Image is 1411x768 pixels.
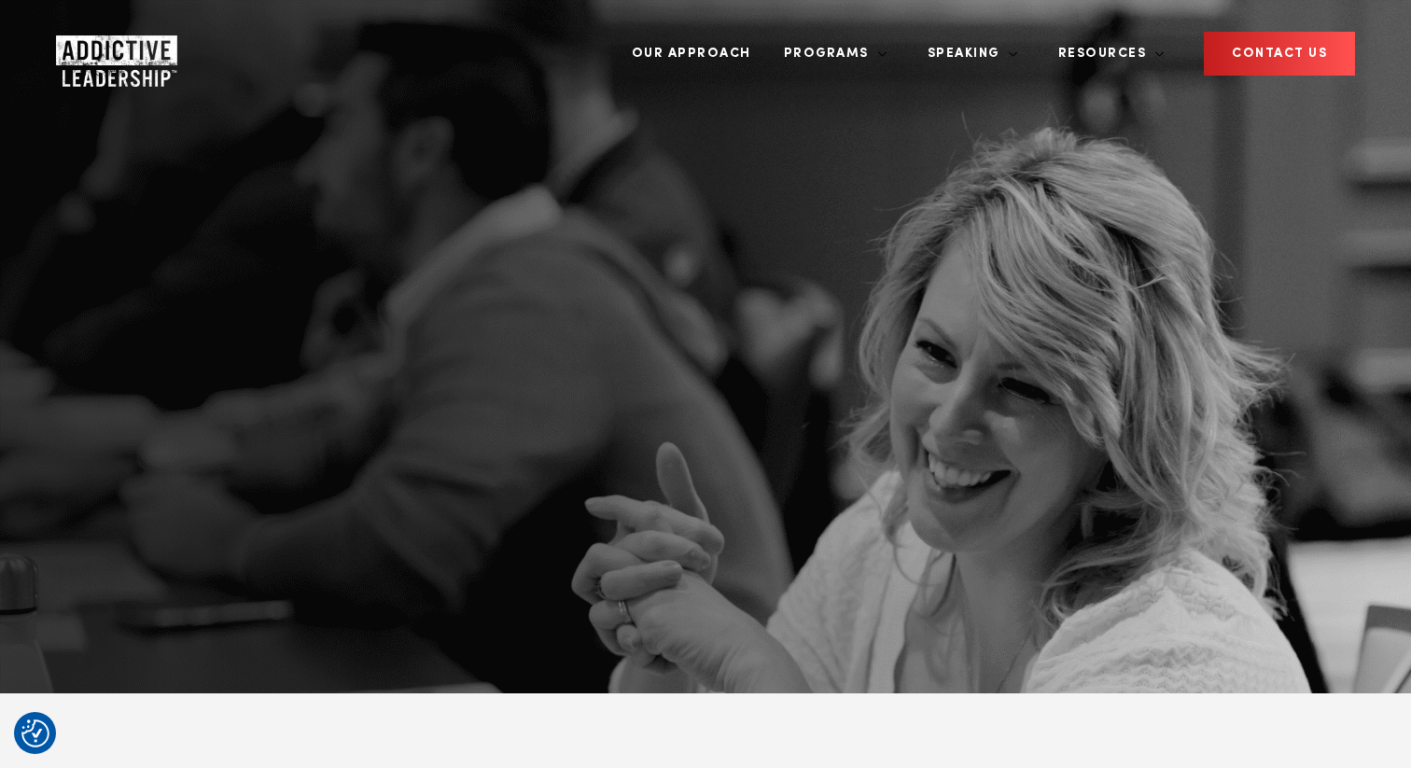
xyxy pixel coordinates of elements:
img: Revisit consent button [21,719,49,747]
button: Consent Preferences [21,719,49,747]
a: Speaking [914,19,1018,89]
a: Our Approach [618,19,765,89]
a: Programs [770,19,887,89]
a: Home [56,35,168,73]
a: Resources [1044,19,1166,89]
a: CONTACT US [1204,32,1355,76]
